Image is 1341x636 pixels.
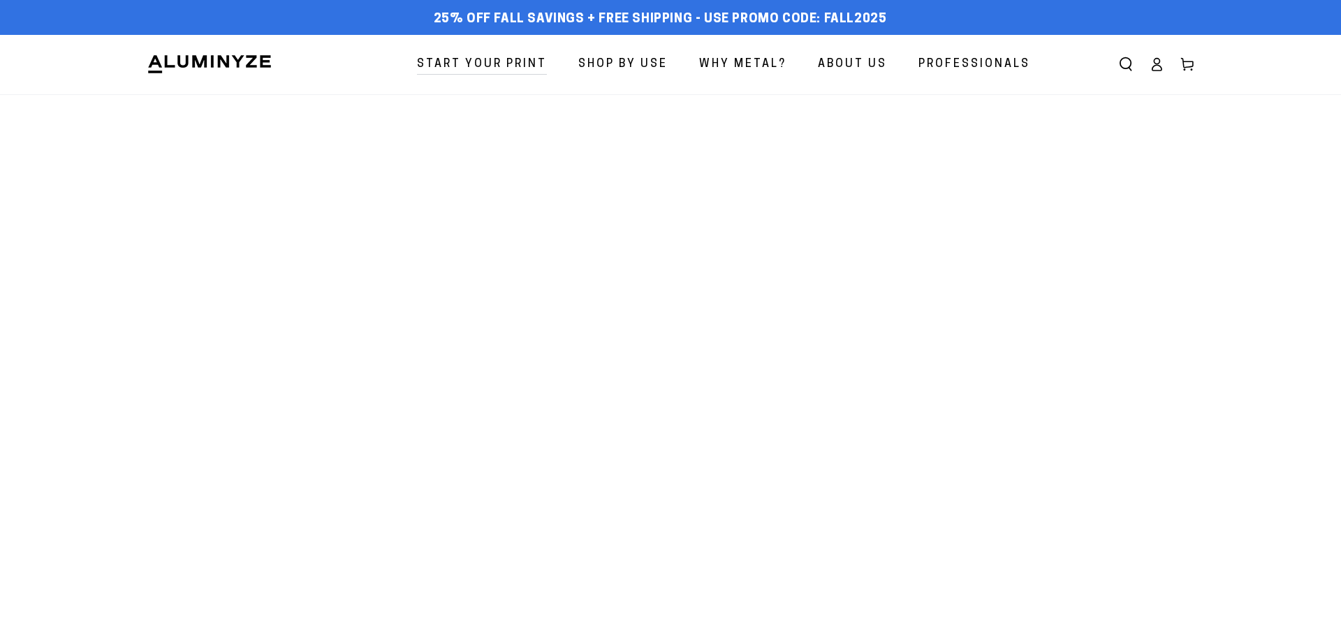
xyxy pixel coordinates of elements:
span: About Us [818,54,887,75]
a: About Us [807,46,897,83]
span: Why Metal? [699,54,786,75]
a: Shop By Use [568,46,678,83]
a: Start Your Print [406,46,557,83]
a: Why Metal? [689,46,797,83]
span: Shop By Use [578,54,668,75]
img: Aluminyze [147,54,272,75]
a: Professionals [908,46,1041,83]
span: Start Your Print [417,54,547,75]
span: 25% off FALL Savings + Free Shipping - Use Promo Code: FALL2025 [434,12,887,27]
span: Professionals [918,54,1030,75]
summary: Search our site [1111,49,1141,80]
